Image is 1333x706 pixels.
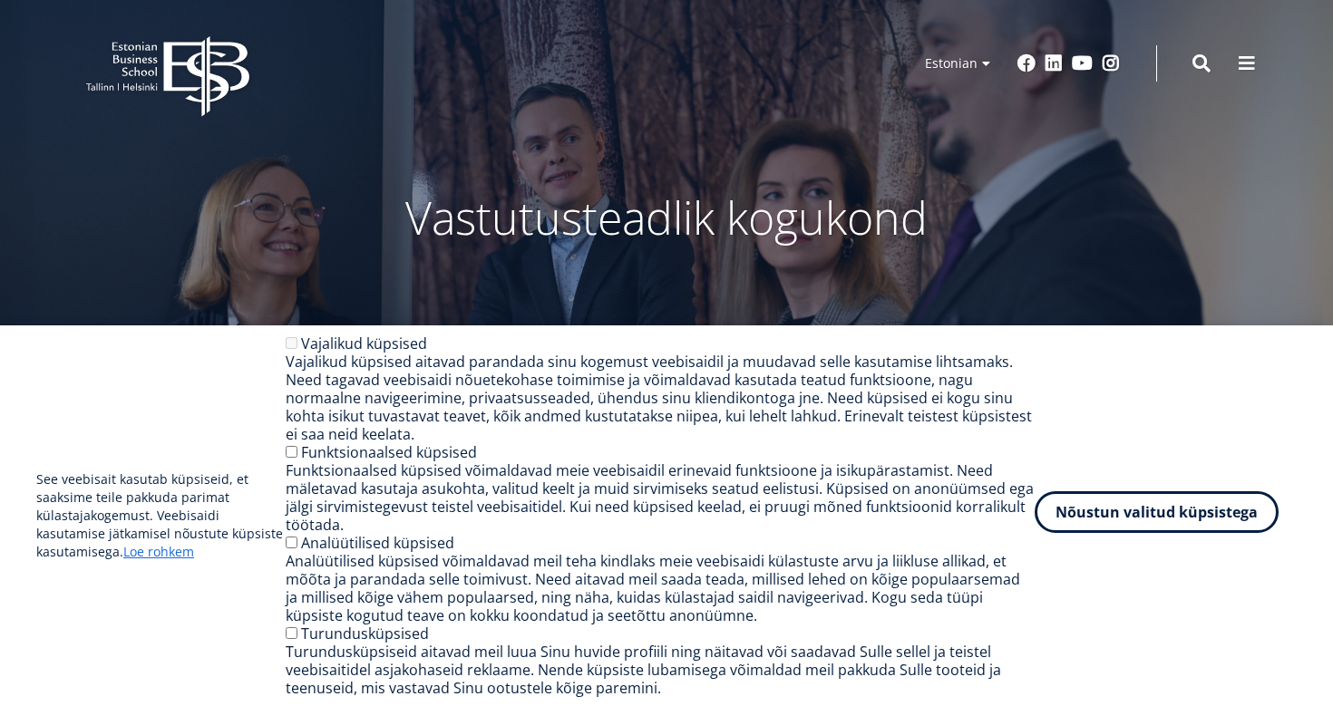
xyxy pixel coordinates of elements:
[1072,54,1093,73] a: Youtube
[301,334,427,353] label: Vajalikud küpsised
[186,190,1147,245] p: Vastutusteadlik kogukond
[123,543,194,561] a: Loe rohkem
[1102,54,1120,73] a: Instagram
[1017,54,1036,73] a: Facebook
[286,552,1035,624] div: Analüütilised küpsised võimaldavad meil teha kindlaks meie veebisaidi külastuste arvu ja liikluse...
[301,624,429,643] label: Turundusküpsised
[1045,54,1063,73] a: Linkedin
[286,461,1035,534] div: Funktsionaalsed küpsised võimaldavad meie veebisaidil erinevaid funktsioone ja isikupärastamist. ...
[301,442,477,462] label: Funktsionaalsed küpsised
[286,353,1035,443] div: Vajalikud küpsised aitavad parandada sinu kogemust veebisaidil ja muudavad selle kasutamise lihts...
[301,533,454,553] label: Analüütilised küpsised
[1035,491,1279,533] button: Nõustun valitud küpsistega
[286,643,1035,697] div: Turundusküpsiseid aitavad meil luua Sinu huvide profiili ning näitavad või saadavad Sulle sellel ...
[36,470,286,561] p: See veebisait kasutab küpsiseid, et saaksime teile pakkuda parimat külastajakogemust. Veebisaidi ...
